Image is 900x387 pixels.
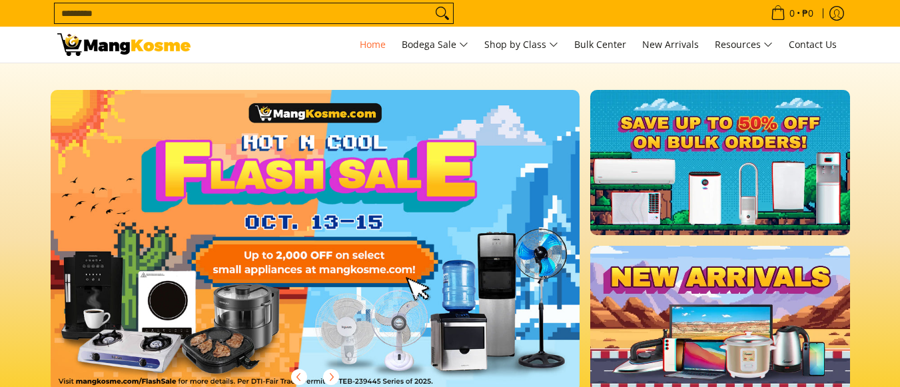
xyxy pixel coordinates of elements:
[800,9,815,18] span: ₱0
[708,27,779,63] a: Resources
[204,27,843,63] nav: Main Menu
[484,37,558,53] span: Shop by Class
[568,27,633,63] a: Bulk Center
[395,27,475,63] a: Bodega Sale
[636,27,705,63] a: New Arrivals
[432,3,453,23] button: Search
[642,38,699,51] span: New Arrivals
[787,9,797,18] span: 0
[789,38,837,51] span: Contact Us
[782,27,843,63] a: Contact Us
[767,6,817,21] span: •
[353,27,392,63] a: Home
[574,38,626,51] span: Bulk Center
[715,37,773,53] span: Resources
[402,37,468,53] span: Bodega Sale
[57,33,191,56] img: Mang Kosme: Your Home Appliances Warehouse Sale Partner!
[478,27,565,63] a: Shop by Class
[360,38,386,51] span: Home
